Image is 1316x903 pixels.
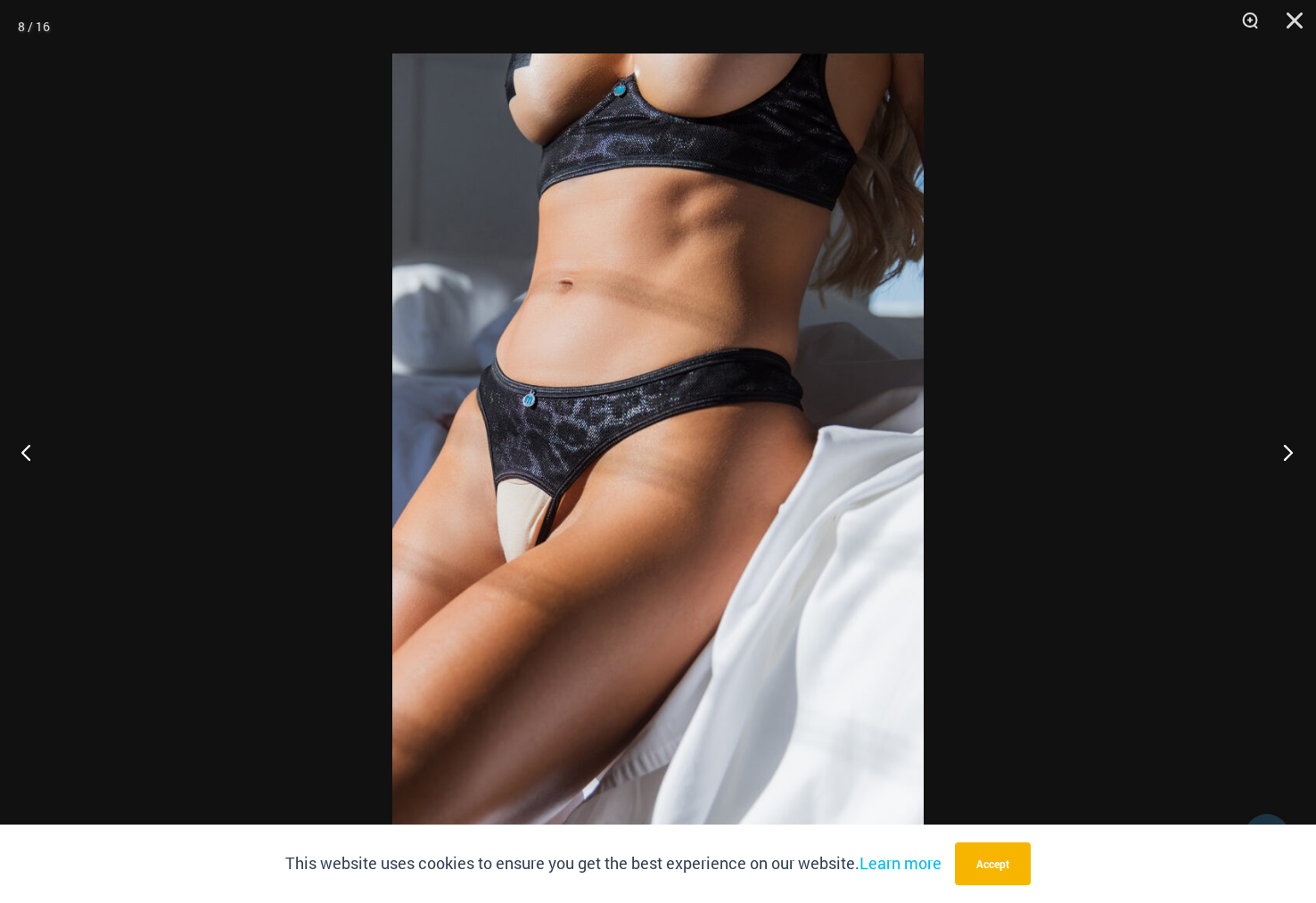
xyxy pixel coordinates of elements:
button: Accept [955,842,1031,885]
a: Learn more [860,852,942,874]
img: Nights Fall Silver Leopard 1036 Bra 6046 Thong 07 [392,53,924,850]
button: Next [1249,407,1316,497]
p: This website uses cookies to ensure you get the best experience on our website. [285,850,942,877]
div: 8 / 16 [18,13,50,40]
